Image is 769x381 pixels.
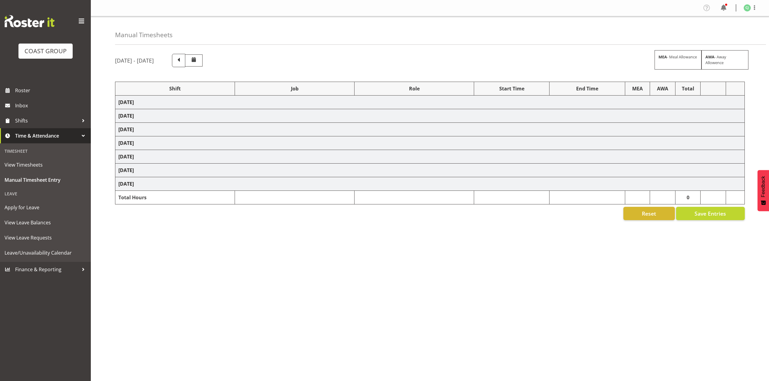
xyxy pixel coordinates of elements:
[115,164,745,177] td: [DATE]
[15,265,79,274] span: Finance & Reporting
[115,177,745,191] td: [DATE]
[2,200,89,215] a: Apply for Leave
[358,85,471,92] div: Role
[15,86,88,95] span: Roster
[2,215,89,230] a: View Leave Balances
[15,116,79,125] span: Shifts
[5,248,86,257] span: Leave/Unavailability Calendar
[115,136,745,150] td: [DATE]
[25,47,67,56] div: COAST GROUP
[705,54,715,60] strong: AWA
[115,57,154,64] h5: [DATE] - [DATE]
[653,85,672,92] div: AWA
[655,50,701,70] div: - Meal Allowance
[115,150,745,164] td: [DATE]
[15,101,88,110] span: Inbox
[744,4,751,11] img: christina-jaramillo1126.jpg
[115,123,745,136] td: [DATE]
[5,203,86,212] span: Apply for Leave
[695,210,726,217] span: Save Entries
[701,50,748,70] div: - Away Allowence
[115,109,745,123] td: [DATE]
[5,160,86,169] span: View Timesheets
[676,207,745,220] button: Save Entries
[628,85,647,92] div: MEA
[5,15,54,27] img: Rosterit website logo
[2,172,89,187] a: Manual Timesheet Entry
[118,85,232,92] div: Shift
[477,85,546,92] div: Start Time
[2,245,89,260] a: Leave/Unavailability Calendar
[2,187,89,200] div: Leave
[761,176,766,197] span: Feedback
[675,191,701,204] td: 0
[5,233,86,242] span: View Leave Requests
[238,85,351,92] div: Job
[623,207,675,220] button: Reset
[5,175,86,184] span: Manual Timesheet Entry
[2,157,89,172] a: View Timesheets
[553,85,622,92] div: End Time
[678,85,697,92] div: Total
[15,131,79,140] span: Time & Attendance
[115,31,173,38] h4: Manual Timesheets
[658,54,667,60] strong: MEA
[642,210,656,217] span: Reset
[5,218,86,227] span: View Leave Balances
[115,191,235,204] td: Total Hours
[2,145,89,157] div: Timesheet
[757,170,769,211] button: Feedback - Show survey
[115,96,745,109] td: [DATE]
[2,230,89,245] a: View Leave Requests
